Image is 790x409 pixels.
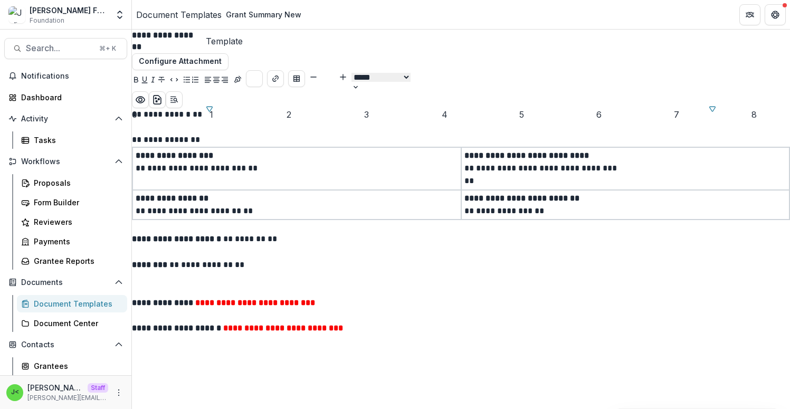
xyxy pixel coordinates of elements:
[149,74,157,87] button: Italicize
[233,74,242,87] button: Insert Signature
[739,4,760,25] button: Partners
[17,357,127,375] a: Grantees
[267,70,284,87] button: Create link
[27,382,83,393] p: [PERSON_NAME] <[PERSON_NAME][EMAIL_ADDRESS][DOMAIN_NAME]>
[191,74,199,87] button: Ordered List
[140,74,149,87] button: Underline
[288,70,305,87] button: Insert Table
[212,74,221,87] button: Align Center
[149,91,166,108] button: download-word
[132,53,229,70] button: Configure Attachment
[112,386,125,399] button: More
[34,318,119,329] div: Document Center
[17,194,127,211] a: Form Builder
[8,6,25,23] img: Julie Foundation
[4,274,127,291] button: Open Documents
[4,110,127,127] button: Open Activity
[170,74,178,87] button: Code
[34,177,119,188] div: Proposals
[166,91,183,108] button: Open Editor Sidebar
[136,8,222,21] a: Document Templates
[17,233,127,250] a: Payments
[21,278,110,287] span: Documents
[246,70,263,87] button: Choose font color
[17,295,127,312] a: Document Templates
[21,340,110,349] span: Contacts
[4,153,127,170] button: Open Workflows
[88,383,108,393] p: Staff
[34,298,119,309] div: Document Templates
[183,74,191,87] button: Bullet List
[34,197,119,208] div: Form Builder
[132,74,140,87] button: Bold
[11,389,19,396] div: Julie <julie@trytemelio.com>
[17,252,127,270] a: Grantee Reports
[21,72,123,81] span: Notifications
[132,91,149,108] button: Preview preview-doc.pdf
[206,36,243,46] span: Template
[288,70,305,91] div: Insert Table
[30,16,64,25] span: Foundation
[21,115,110,123] span: Activity
[226,9,301,20] div: Grant Summary New
[221,74,229,87] button: Align Right
[34,135,119,146] div: Tasks
[136,7,306,22] nav: breadcrumb
[204,74,212,87] button: Align Left
[17,131,127,149] a: Tasks
[21,157,110,166] span: Workflows
[4,68,127,84] button: Notifications
[26,43,93,53] span: Search...
[765,4,786,25] button: Get Help
[157,74,166,87] button: Strike
[17,174,127,192] a: Proposals
[97,43,118,54] div: ⌘ + K
[4,336,127,353] button: Open Contacts
[4,89,127,106] a: Dashboard
[309,70,318,83] button: Smaller
[34,360,119,372] div: Grantees
[34,236,119,247] div: Payments
[21,92,119,103] div: Dashboard
[339,70,347,83] button: Bigger
[17,315,127,332] a: Document Center
[30,5,108,16] div: [PERSON_NAME] Foundation
[4,38,127,59] button: Search...
[34,255,119,267] div: Grantee Reports
[112,4,127,25] button: Open entity switcher
[17,213,127,231] a: Reviewers
[34,216,119,227] div: Reviewers
[27,393,108,403] p: [PERSON_NAME][EMAIL_ADDRESS][DOMAIN_NAME]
